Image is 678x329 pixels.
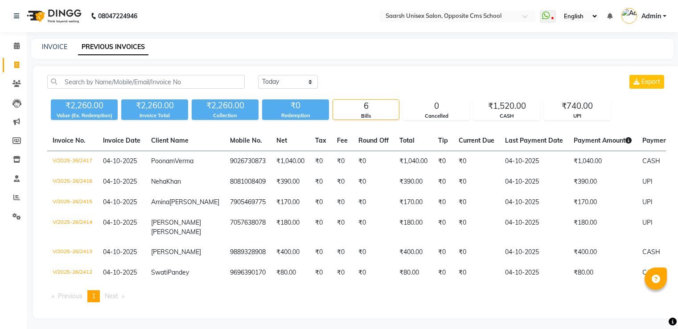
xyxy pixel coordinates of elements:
td: ₹0 [332,172,353,192]
span: Khan [166,177,181,185]
td: 9696390170 [225,263,271,283]
span: [PERSON_NAME] [151,228,201,236]
td: ₹0 [310,151,332,172]
span: Verma [175,157,193,165]
div: ₹2,260.00 [192,99,259,112]
span: [PERSON_NAME] [169,198,219,206]
td: 04-10-2025 [500,213,568,242]
td: ₹0 [453,151,500,172]
a: INVOICE [42,43,67,51]
td: ₹400.00 [394,242,433,263]
div: Cancelled [403,112,469,120]
span: 04-10-2025 [103,218,137,226]
td: ₹0 [310,192,332,213]
td: V/2025-26/2412 [47,263,98,283]
td: ₹0 [353,172,394,192]
span: Total [399,136,415,144]
td: 9889328908 [225,242,271,263]
div: ₹2,260.00 [51,99,118,112]
span: UPI [642,218,653,226]
td: 9026730873 [225,151,271,172]
td: ₹80.00 [394,263,433,283]
span: Poonam [151,157,175,165]
td: ₹0 [353,213,394,242]
input: Search by Name/Mobile/Email/Invoice No [47,75,245,89]
td: ₹0 [433,242,453,263]
span: CASH [642,157,660,165]
span: Net [276,136,287,144]
td: ₹0 [332,242,353,263]
td: ₹180.00 [271,213,310,242]
span: 04-10-2025 [103,268,137,276]
span: Neha [151,177,166,185]
div: ₹1,520.00 [474,100,540,112]
td: ₹0 [353,192,394,213]
img: Admin [621,8,637,24]
td: ₹1,040.00 [568,151,637,172]
span: UPI [642,177,653,185]
span: Previous [58,292,82,300]
td: ₹0 [453,242,500,263]
span: Fee [337,136,348,144]
td: ₹0 [332,263,353,283]
span: Export [641,78,660,86]
nav: Pagination [47,290,666,302]
div: 0 [403,100,469,112]
td: ₹0 [353,263,394,283]
td: ₹80.00 [271,263,310,283]
span: Round Off [358,136,389,144]
td: ₹0 [453,213,500,242]
span: Current Due [459,136,494,144]
td: V/2025-26/2414 [47,213,98,242]
td: V/2025-26/2416 [47,172,98,192]
span: 04-10-2025 [103,248,137,256]
div: Redemption [262,112,329,119]
td: 04-10-2025 [500,172,568,192]
b: 08047224946 [98,4,137,29]
td: ₹0 [332,151,353,172]
span: Tip [438,136,448,144]
span: 04-10-2025 [103,198,137,206]
td: ₹0 [453,263,500,283]
span: Admin [641,12,661,21]
td: ₹0 [433,213,453,242]
td: ₹0 [353,151,394,172]
td: ₹180.00 [568,213,637,242]
td: ₹80.00 [568,263,637,283]
div: Invoice Total [121,112,188,119]
td: ₹180.00 [394,213,433,242]
td: V/2025-26/2413 [47,242,98,263]
a: PREVIOUS INVOICES [78,39,148,55]
td: 04-10-2025 [500,242,568,263]
td: ₹0 [310,213,332,242]
span: 04-10-2025 [103,157,137,165]
td: ₹0 [353,242,394,263]
td: ₹390.00 [568,172,637,192]
span: 1 [92,292,95,300]
span: Amina [151,198,169,206]
span: Invoice Date [103,136,140,144]
span: Client Name [151,136,189,144]
span: [PERSON_NAME] [151,218,201,226]
td: 7057638078 [225,213,271,242]
td: ₹0 [310,263,332,283]
td: ₹1,040.00 [394,151,433,172]
td: ₹400.00 [271,242,310,263]
div: Bills [333,112,399,120]
span: Pandey [168,268,189,276]
td: ₹0 [433,151,453,172]
td: ₹170.00 [568,192,637,213]
td: ₹0 [332,213,353,242]
div: CASH [474,112,540,120]
span: 04-10-2025 [103,177,137,185]
span: CASH [642,248,660,256]
td: ₹170.00 [271,192,310,213]
td: 04-10-2025 [500,263,568,283]
td: ₹170.00 [394,192,433,213]
td: ₹0 [433,192,453,213]
span: Mobile No. [230,136,262,144]
td: ₹0 [332,192,353,213]
td: ₹0 [453,192,500,213]
td: ₹400.00 [568,242,637,263]
td: ₹0 [433,172,453,192]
